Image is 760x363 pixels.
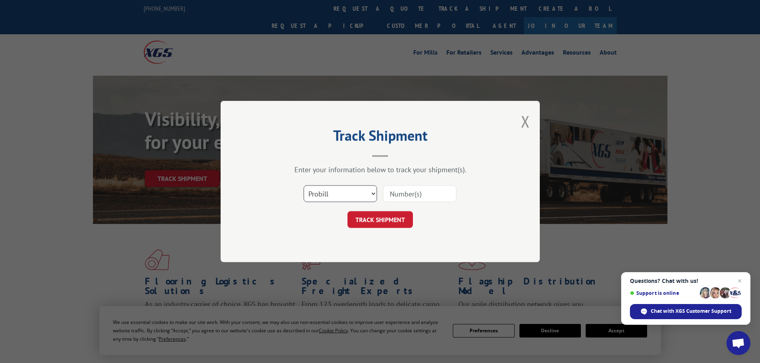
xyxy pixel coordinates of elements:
[383,185,456,202] input: Number(s)
[347,211,413,228] button: TRACK SHIPMENT
[651,308,731,315] span: Chat with XGS Customer Support
[630,290,697,296] span: Support is online
[521,111,530,132] button: Close modal
[726,331,750,355] a: Open chat
[630,278,742,284] span: Questions? Chat with us!
[261,130,500,145] h2: Track Shipment
[261,165,500,174] div: Enter your information below to track your shipment(s).
[630,304,742,319] span: Chat with XGS Customer Support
